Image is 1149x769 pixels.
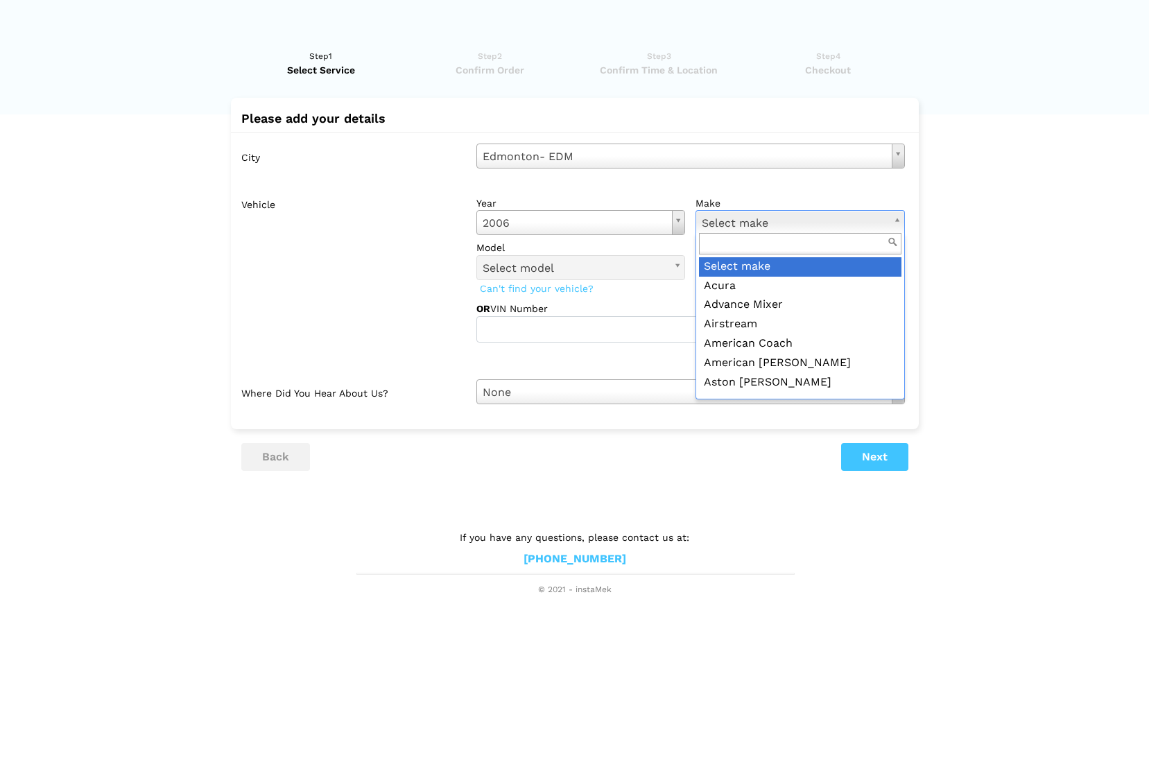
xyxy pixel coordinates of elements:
div: Select make [699,257,901,277]
div: American [PERSON_NAME] [699,354,901,373]
div: American Coach [699,334,901,354]
div: Aston [PERSON_NAME] [699,373,901,392]
div: Airstream [699,315,901,334]
div: Audi [699,392,901,411]
div: Acura [699,277,901,296]
div: Advance Mixer [699,295,901,315]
